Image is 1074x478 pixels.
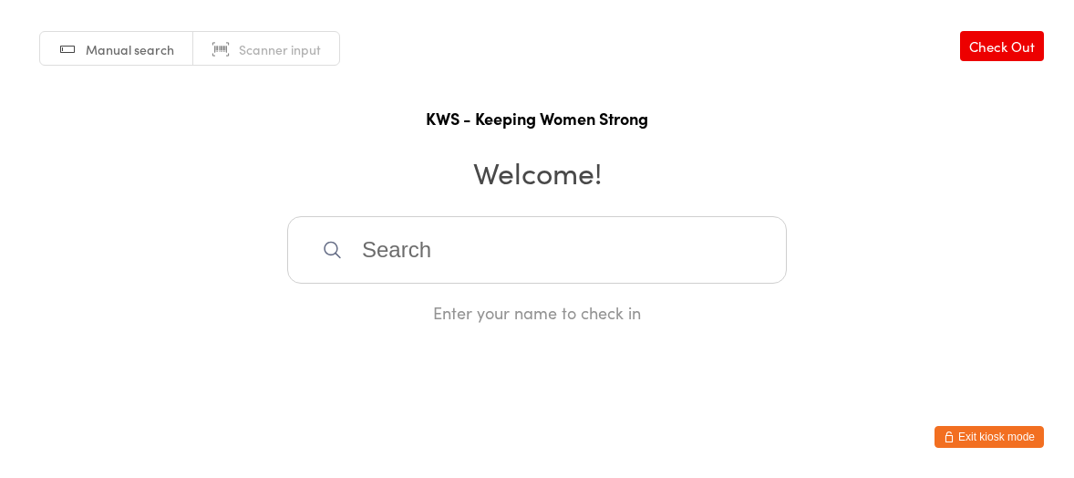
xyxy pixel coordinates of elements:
[935,426,1044,448] button: Exit kiosk mode
[18,151,1056,192] h2: Welcome!
[960,31,1044,61] a: Check Out
[239,40,321,58] span: Scanner input
[18,107,1056,130] h1: KWS - Keeping Women Strong
[86,40,174,58] span: Manual search
[287,301,787,324] div: Enter your name to check in
[287,216,787,284] input: Search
